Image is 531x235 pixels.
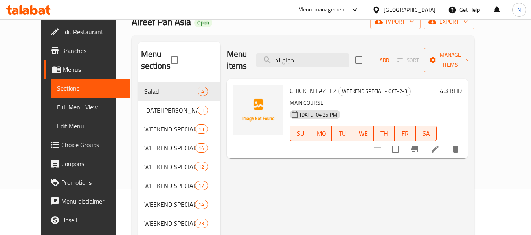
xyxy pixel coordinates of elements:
[183,51,202,69] span: Sort sections
[61,27,123,36] span: Edit Restaurant
[398,128,412,139] span: FR
[138,101,220,120] div: [DATE][PERSON_NAME] - 20251
[44,60,130,79] a: Menus
[44,173,130,192] a: Promotions
[195,162,208,171] div: items
[335,128,349,139] span: TU
[195,200,208,209] div: items
[144,106,198,115] span: [DATE][PERSON_NAME] - 2025
[339,87,410,96] span: WEEKEND SPECIAL - OCT-2-3
[419,128,434,139] span: SA
[144,219,195,228] div: WEEKEND SPECIAL-SEP-18-19
[395,126,415,141] button: FR
[446,140,465,158] button: delete
[44,154,130,173] a: Coupons
[195,220,207,227] span: 23
[198,107,207,114] span: 1
[138,82,220,101] div: Salad4
[405,140,424,158] button: Branch-specific-item
[61,46,123,55] span: Branches
[332,126,353,141] button: TU
[138,138,220,157] div: WEEKEND SPECIALS -5-6-714
[144,200,195,209] div: WEEKEND SPECIAL -SEP-11-12
[195,144,207,152] span: 14
[144,219,195,228] span: WEEKEND SPECIAL-[DATE]
[311,126,332,141] button: MO
[195,182,207,189] span: 17
[392,54,424,66] span: Select section first
[430,17,468,27] span: export
[61,178,123,187] span: Promotions
[61,140,123,149] span: Choice Groups
[353,126,374,141] button: WE
[195,126,207,133] span: 13
[44,192,130,211] a: Menu disclaimer
[144,87,198,96] span: Salad
[141,48,171,72] h2: Menu sections
[377,128,391,139] span: TH
[367,54,392,66] span: Add item
[132,13,191,31] span: Alreef Pan Asia
[44,41,130,60] a: Branches
[374,126,395,141] button: TH
[387,141,404,157] span: Select to update
[51,98,130,117] a: Full Menu View
[144,162,195,171] div: WEEKEND SPECIAL- AUG 21-22
[198,106,208,115] div: items
[44,211,130,230] a: Upsell
[61,215,123,225] span: Upsell
[44,135,130,154] a: Choice Groups
[144,162,195,171] span: WEEKEND SPECIAL- [DATE]-[DATE]
[297,111,340,118] span: [DATE] 04:35 PM
[61,159,123,168] span: Coupons
[202,51,220,69] button: Add section
[198,88,207,95] span: 4
[51,79,130,98] a: Sections
[138,176,220,195] div: WEEKEND SPECIAL. [DATE]17
[290,126,311,141] button: SU
[384,5,435,14] div: [GEOGRAPHIC_DATA]
[377,17,414,27] span: import
[290,85,337,97] span: CHICKEN LAZEEZ
[227,48,247,72] h2: Menu items
[138,195,220,214] div: WEEKEND SPECIAL -[DATE]14
[138,157,220,176] div: WEEKEND SPECIAL- [DATE]-[DATE]12
[198,87,208,96] div: items
[440,85,462,96] h6: 4.3 BHD
[430,50,470,70] span: Manage items
[314,128,329,139] span: MO
[195,124,208,134] div: items
[61,197,123,206] span: Menu disclaimer
[144,124,195,134] span: WEEKEND SPECIALS
[370,15,421,29] button: import
[144,200,195,209] span: WEEKEND SPECIAL -[DATE]
[195,201,207,208] span: 14
[144,143,195,153] span: WEEKEND SPECIALS -5-6-7
[138,120,220,138] div: WEEKEND SPECIALS13
[517,5,521,14] span: N
[195,143,208,153] div: items
[194,19,212,26] span: Open
[233,85,283,135] img: CHICKEN LAZEEZ
[51,117,130,135] a: Edit Menu
[416,126,437,141] button: SA
[144,106,198,115] div: ONAM SADHYA - 2025
[356,128,371,139] span: WE
[138,214,220,233] div: WEEKEND SPECIAL-[DATE]23
[195,219,208,228] div: items
[57,84,123,93] span: Sections
[338,87,411,96] div: WEEKEND SPECIAL - OCT-2-3
[144,181,195,190] div: WEEKEND SPECIAL. AUG -28-29
[166,52,183,68] span: Select all sections
[195,181,208,190] div: items
[63,65,123,74] span: Menus
[57,121,123,131] span: Edit Menu
[298,5,347,15] div: Menu-management
[57,102,123,112] span: Full Menu View
[367,54,392,66] button: Add
[369,56,390,65] span: Add
[256,53,349,67] input: search
[44,22,130,41] a: Edit Restaurant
